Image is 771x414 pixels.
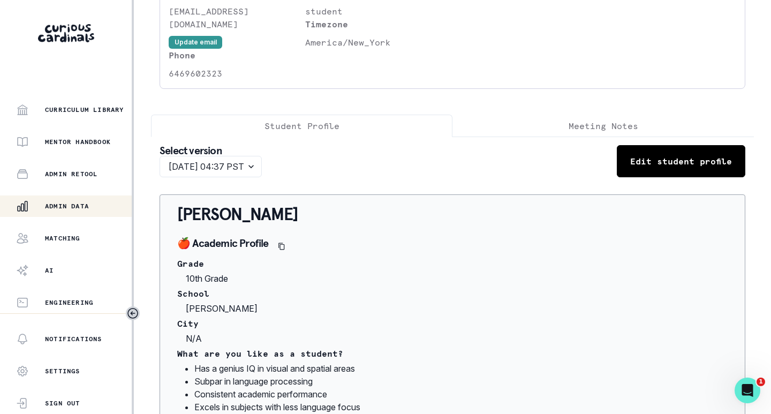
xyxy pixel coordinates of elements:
img: Curious Cardinals Logo [38,24,94,42]
p: What are you like as a student? [177,349,728,358]
p: AI [45,266,54,275]
button: Toggle sidebar [126,306,140,320]
button: Copied to clipboard [273,238,290,255]
p: student [305,5,442,18]
p: Timezone [305,18,442,31]
p: 🍎 Academic Profile [177,238,269,251]
p: Notifications [45,335,102,343]
p: Admin Retool [45,170,97,178]
p: [EMAIL_ADDRESS][DOMAIN_NAME] [169,5,305,31]
li: Consistent academic performance [194,388,728,401]
p: Phone [169,49,305,62]
p: Settings [45,367,80,375]
p: 6469602323 [169,67,305,80]
li: Excels in subjects with less language focus [194,401,728,413]
p: [PERSON_NAME] [177,302,728,315]
p: School [177,289,728,298]
p: Student Profile [264,119,339,132]
p: Select version [160,145,262,156]
p: America/New_York [305,36,442,49]
p: Meeting Notes [569,119,638,132]
p: 10th Grade [177,272,728,285]
p: City [177,319,728,328]
li: Subpar in language processing [194,375,728,388]
button: Edit student profile [617,145,745,177]
p: Mentor Handbook [45,138,111,146]
p: N/A [177,332,728,345]
li: Has a genius IQ in visual and spatial areas [194,362,728,375]
p: [PERSON_NAME] [177,204,728,225]
iframe: Intercom live chat [735,378,760,403]
p: Matching [45,234,80,243]
p: Grade [177,259,728,268]
p: Admin Data [45,202,89,210]
button: Update email [169,36,222,49]
p: Engineering [45,298,93,307]
p: Sign Out [45,399,80,408]
span: 1 [757,378,765,386]
p: Curriculum Library [45,106,124,114]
